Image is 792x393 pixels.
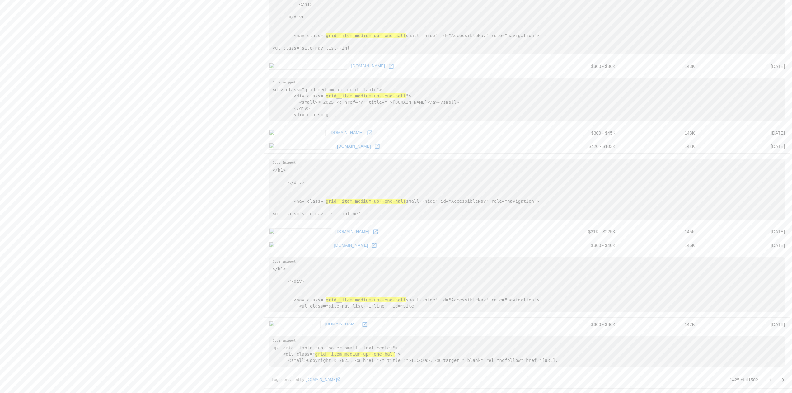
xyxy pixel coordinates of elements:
pre: up--grid--table sub-footer small--text-center"> <div class=" "> <small>Copyright © 2025, <a href=... [269,336,785,367]
td: 145K [621,239,700,252]
pre: </h1> </div> <nav class=" small--hide" id="AccessibleNav" role="navigation"> <ul class="site-nav ... [269,257,785,312]
td: $420 - $103K [537,140,621,154]
hl: grid__item medium-up--one-half [326,297,406,302]
hl: grid__item medium-up--one-half [326,33,406,38]
td: [DATE] [700,225,790,239]
a: [DOMAIN_NAME] [306,377,341,382]
td: [DATE] [700,59,790,73]
img: bigredbee.com icon [269,242,330,249]
a: [DOMAIN_NAME] [328,128,365,138]
a: [DOMAIN_NAME] [334,227,371,237]
td: 144K [621,140,700,154]
span: Logos provided by [272,377,341,383]
a: Open wildmanrocketry.com in new window [387,62,396,71]
img: wildmanrocketry.com icon [269,63,347,70]
td: $300 - $86K [537,318,621,331]
iframe: Drift Widget Chat Controller [761,349,785,372]
pre: <div class="grid medium-up--grid--table"> <div class=" "> <small>© 2025 <a href="/" title="">[DOM... [269,78,785,121]
td: $31K - $225K [537,225,621,239]
a: Open tablewar.com in new window [365,128,374,138]
a: Open ticcorp.com in new window [360,320,369,329]
td: $300 - $36K [537,59,621,73]
p: 1–25 of 41502 [730,377,758,383]
button: Go to next page [777,374,789,386]
td: [DATE] [700,239,790,252]
a: [DOMAIN_NAME] [333,241,370,250]
img: infinitetwist.com icon [269,143,333,150]
pre: </h1> </div> <nav class=" small--hide" id="AccessibleNav" role="navigation"> <ul class="site-nav ... [269,159,785,220]
a: [DOMAIN_NAME] [350,61,387,71]
td: $300 - $45K [537,126,621,140]
a: Open pebblebee.com in new window [371,227,380,236]
td: [DATE] [700,140,790,154]
td: [DATE] [700,126,790,140]
td: [DATE] [700,318,790,331]
td: 145K [621,225,700,239]
td: $300 - $40K [537,239,621,252]
hl: grid__item medium-up--one-half [326,93,406,98]
a: [DOMAIN_NAME] [323,320,360,329]
a: Open infinitetwist.com in new window [373,142,382,151]
img: ticcorp.com icon [269,321,321,328]
hl: grid__item medium-up--one-half [315,352,395,357]
img: pebblebee.com icon [269,228,331,235]
td: 143K [621,126,700,140]
a: [DOMAIN_NAME] [335,142,373,151]
td: 147K [621,318,700,331]
hl: grid__item medium-up--one-half [326,199,406,204]
a: Open bigredbee.com in new window [369,241,379,250]
td: 143K [621,59,700,73]
img: tablewar.com icon [269,130,326,136]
